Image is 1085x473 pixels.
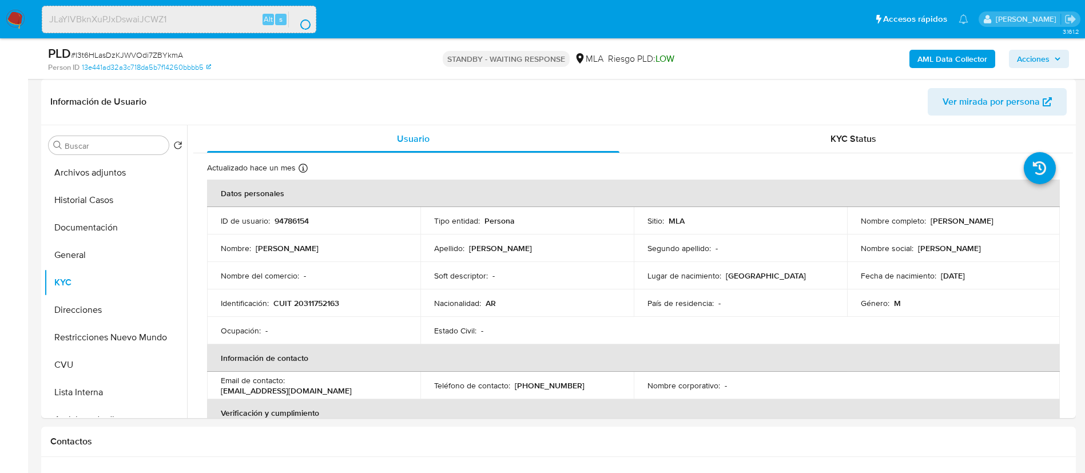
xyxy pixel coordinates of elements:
p: [PERSON_NAME] [931,216,993,226]
p: - [718,298,721,308]
p: Email de contacto : [221,375,285,385]
p: Nacionalidad : [434,298,481,308]
a: Salir [1064,13,1076,25]
p: CUIT 20311752163 [273,298,339,308]
p: Tipo entidad : [434,216,480,226]
span: Accesos rápidos [883,13,947,25]
span: Acciones [1017,50,1050,68]
p: Soft descriptor : [434,271,488,281]
b: PLD [48,44,71,62]
p: [GEOGRAPHIC_DATA] [726,271,806,281]
p: Nombre corporativo : [647,380,720,391]
p: Estado Civil : [434,325,476,336]
p: Actualizado hace un mes [207,162,296,173]
p: - [265,325,268,336]
p: M [894,298,901,308]
p: Nombre del comercio : [221,271,299,281]
button: Buscar [53,141,62,150]
p: AR [486,298,496,308]
th: Verificación y cumplimiento [207,399,1060,427]
span: s [279,14,283,25]
p: - [716,243,718,253]
p: STANDBY - WAITING RESPONSE [443,51,570,67]
p: - [492,271,495,281]
button: Volver al orden por defecto [173,141,182,153]
p: Nombre : [221,243,251,253]
button: Archivos adjuntos [44,159,187,186]
p: Ocupación : [221,325,261,336]
p: Lugar de nacimiento : [647,271,721,281]
input: Buscar usuario o caso... [42,12,316,27]
b: Person ID [48,62,80,73]
span: LOW [655,52,674,65]
button: Direcciones [44,296,187,324]
th: Información de contacto [207,344,1060,372]
input: Buscar [65,141,164,151]
button: AML Data Collector [909,50,995,68]
b: AML Data Collector [917,50,987,68]
span: 3.161.2 [1063,27,1079,36]
span: Alt [264,14,273,25]
p: Teléfono de contacto : [434,380,510,391]
p: MLA [669,216,685,226]
button: Acciones [1009,50,1069,68]
p: Persona [484,216,515,226]
span: Usuario [397,132,430,145]
th: Datos personales [207,180,1060,207]
p: [DATE] [941,271,965,281]
h1: Contactos [50,436,1067,447]
p: - [481,325,483,336]
button: Lista Interna [44,379,187,406]
span: KYC Status [830,132,876,145]
span: Riesgo PLD: [608,53,674,65]
span: Ver mirada por persona [943,88,1040,116]
p: [PERSON_NAME] [918,243,981,253]
p: [PHONE_NUMBER] [515,380,585,391]
p: Fecha de nacimiento : [861,271,936,281]
button: Ver mirada por persona [928,88,1067,116]
p: ID de usuario : [221,216,270,226]
p: - [725,380,727,391]
p: Sitio : [647,216,664,226]
p: [EMAIL_ADDRESS][DOMAIN_NAME] [221,385,352,396]
p: Identificación : [221,298,269,308]
p: Segundo apellido : [647,243,711,253]
p: Género : [861,298,889,308]
button: General [44,241,187,269]
a: 13e441ad32a3c718da5b7f14260bbbb5 [82,62,211,73]
p: Nombre completo : [861,216,926,226]
div: MLA [574,53,603,65]
a: Notificaciones [959,14,968,24]
p: - [304,271,306,281]
p: [PERSON_NAME] [256,243,319,253]
p: 94786154 [275,216,309,226]
button: KYC [44,269,187,296]
p: [PERSON_NAME] [469,243,532,253]
p: Nombre social : [861,243,913,253]
button: Restricciones Nuevo Mundo [44,324,187,351]
p: micaela.pliatskas@mercadolibre.com [996,14,1060,25]
button: Historial Casos [44,186,187,214]
button: CVU [44,351,187,379]
button: search-icon [288,11,312,27]
span: # I3t6HLasDzKJWVOdi7ZBYkmA [71,49,183,61]
button: Anticipos de dinero [44,406,187,434]
p: País de residencia : [647,298,714,308]
button: Documentación [44,214,187,241]
h1: Información de Usuario [50,96,146,108]
p: Apellido : [434,243,464,253]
